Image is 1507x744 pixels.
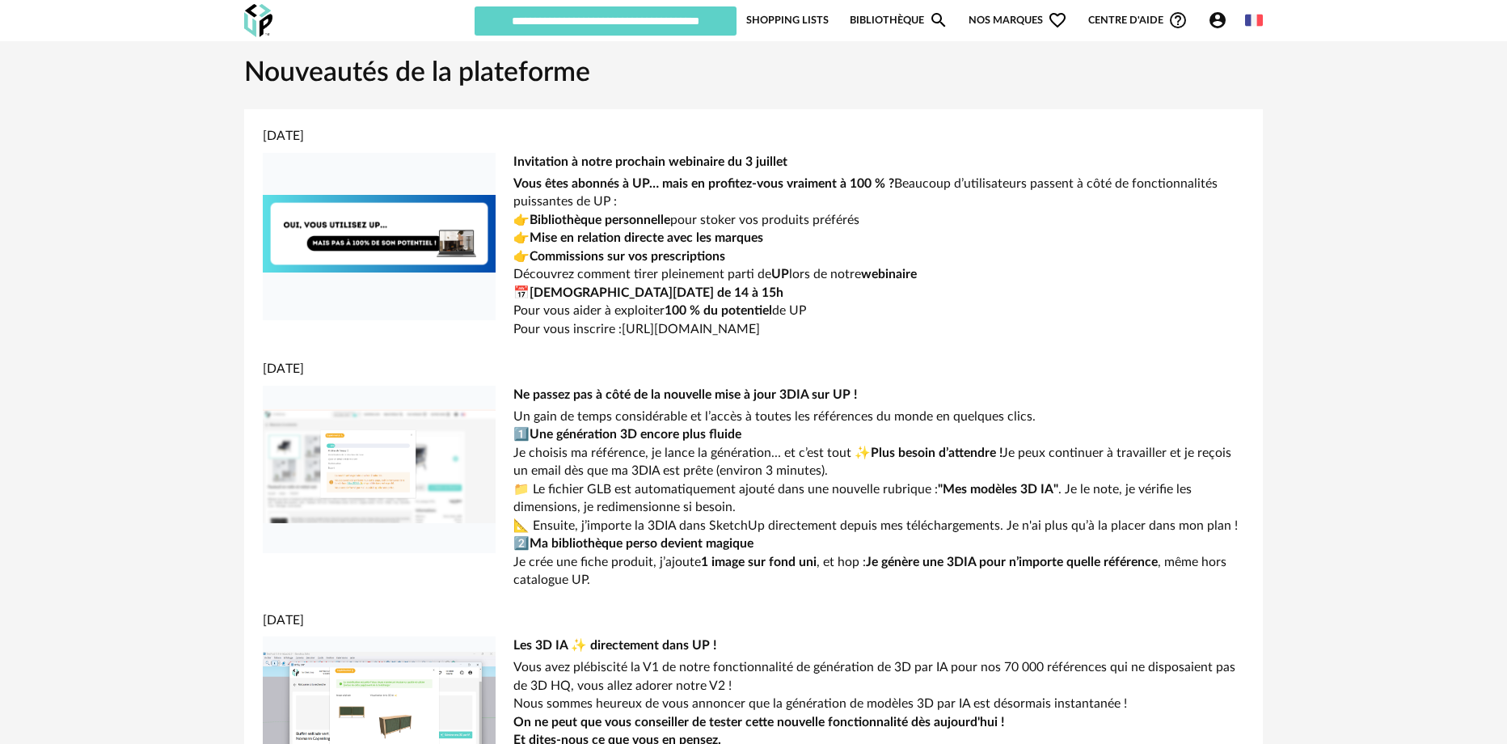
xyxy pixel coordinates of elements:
[263,611,1245,630] div: [DATE]
[771,268,789,281] strong: UP
[513,553,1245,590] p: Je crée une fiche produit, j’ajoute , et hop : , même hors catalogue UP.
[513,320,1245,339] p: Pour vous inscrire :
[701,556,817,569] strong: 1 image sur fond uni
[513,265,1245,284] p: Découvrez comment tirer pleinement parti de lors de notre
[263,127,1245,146] div: [DATE]
[746,5,829,36] a: Shopping Lists
[513,284,1245,302] p: 📅
[530,250,725,263] strong: Commissions sur vos prescriptions
[513,444,1245,480] p: Je choisis ma référence, je lance la génération… et c’est tout ✨ Je peux continuer à travailler e...
[1208,11,1235,30] span: Account Circle icon
[263,360,1245,378] div: [DATE]
[530,231,763,244] strong: Mise en relation directe avec les marques
[850,5,948,36] a: BibliothèqueMagnify icon
[513,211,1245,230] p: 👉 pour stoker vos produits préférés
[513,302,1245,320] p: Pour vous aider à exploiter de UP
[938,483,1058,496] strong: "Mes modèles 3D IA"
[1168,11,1188,30] span: Help Circle Outline icon
[871,446,1003,459] strong: Plus besoin d’attendre !
[513,636,1245,655] div: Les 3D IA ✨ directement dans UP !
[1088,11,1188,30] span: Centre d'aideHelp Circle Outline icon
[513,535,1245,553] p: 2️⃣
[244,56,1263,91] h1: Nouveautés de la plateforme
[513,425,1245,444] p: 1️⃣
[513,408,1245,426] p: Un gain de temps considérable et l’accès à toutes les références du monde en quelques clics.
[929,11,948,30] span: Magnify icon
[1245,11,1263,29] img: fr
[513,695,1245,713] p: Nous sommes heureux de vous annoncer que la génération de modèles 3D par IA est désormais instant...
[244,4,272,37] img: OXP
[513,480,1245,517] p: 📁 Le fichier GLB est automatiquement ajouté dans une nouvelle rubrique : . Je le note, je vérifie...
[530,428,741,441] strong: Une génération 3D encore plus fluide
[513,386,1245,404] div: Ne passez pas à côté de la nouvelle mise à jour 3DIA sur UP !
[513,177,894,190] strong: Vous êtes abonnés à UP… mais en profitez-vous vraiment à 100 % ?
[513,175,1245,211] p: Beaucoup d’utilisateurs passent à côté de fonctionnalités puissantes de UP :
[861,268,917,281] strong: webinaire
[622,323,760,336] a: [URL][DOMAIN_NAME]
[513,658,1245,695] p: Vous avez plébiscité la V1 de notre fonctionnalité de génération de 3D par IA pour nos 70 000 réf...
[530,213,670,226] strong: Bibliothèque personnelle
[513,517,1245,535] p: 📐 Ensuite, j’importe la 3DIA dans SketchUp directement depuis mes téléchargements. Je n'ai plus q...
[513,153,1245,171] div: Invitation à notre prochain webinaire du 3 juillet
[530,537,753,550] strong: Ma bibliothèque perso devient magique
[530,286,783,299] strong: [DEMOGRAPHIC_DATA][DATE] de 14 à 15h
[513,247,1245,266] p: 👉
[1048,11,1067,30] span: Heart Outline icon
[513,229,1245,247] p: 👉
[969,5,1067,36] span: Nos marques
[665,304,772,317] strong: 100 % du potentiel
[513,716,1004,729] strong: On ne peut que vous conseiller de tester cette nouvelle fonctionnalité dès aujourd'hui !
[1208,11,1227,30] span: Account Circle icon
[866,556,1158,569] strong: Je génère une 3DIA pour n’importe quelle référence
